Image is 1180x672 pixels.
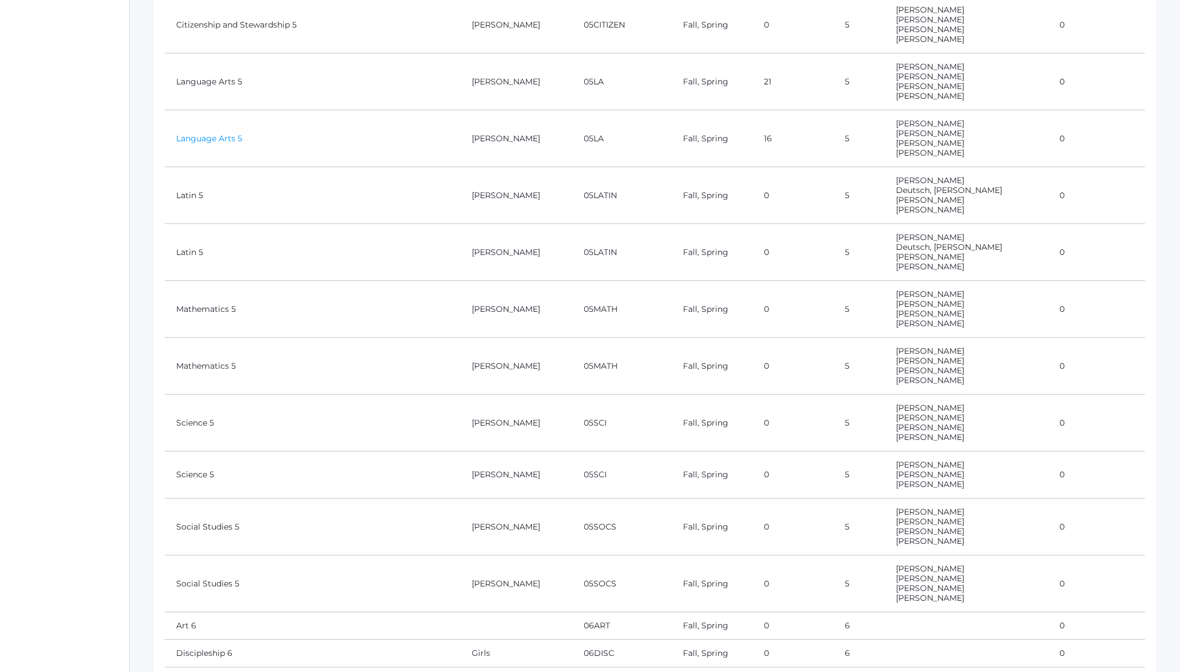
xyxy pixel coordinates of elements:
a: 05SCI [584,418,607,428]
a: 05MATH [584,304,618,314]
td: 5 [833,167,884,224]
a: 0 [764,247,769,257]
a: [PERSON_NAME] [896,148,964,158]
a: [PERSON_NAME] [896,536,964,546]
a: 05LATIN [584,190,617,200]
a: 05SCI [584,469,607,480]
a: 0 [1059,648,1065,658]
td: 5 [833,53,884,110]
a: 0 [764,304,769,314]
a: Discipleship 6 [176,648,232,658]
a: 05LATIN [584,247,617,257]
a: [PERSON_NAME] [896,71,964,82]
td: Fall, Spring [671,110,752,167]
a: 0 [1059,361,1065,371]
td: 5 [833,224,884,281]
a: Language Arts 5 [176,76,242,87]
a: [PERSON_NAME] [896,507,964,517]
td: 5 [833,110,884,167]
a: 05LA [584,133,604,144]
a: [PERSON_NAME] [896,573,964,584]
a: 0 [1059,20,1065,30]
a: [PERSON_NAME] [896,34,964,44]
a: [PERSON_NAME] [896,365,964,376]
td: Fall, Spring [671,224,752,281]
a: [PERSON_NAME] [896,118,964,129]
a: [PERSON_NAME] [896,403,964,413]
a: Art 6 [176,620,196,631]
a: [PERSON_NAME] [896,195,964,205]
a: 0 [764,361,769,371]
a: [PERSON_NAME] [896,138,964,148]
a: 06DISC [584,648,614,658]
a: [PERSON_NAME] [896,5,964,15]
a: 0 [764,190,769,200]
td: 5 [833,281,884,338]
a: [PERSON_NAME] [896,299,964,309]
td: 5 [833,451,884,499]
a: [PERSON_NAME] [896,526,964,536]
a: [PERSON_NAME] [896,375,964,385]
td: Fall, Spring [671,612,752,640]
td: [PERSON_NAME] [460,167,572,224]
a: [PERSON_NAME] [896,91,964,101]
td: [PERSON_NAME] [460,53,572,110]
a: [PERSON_NAME] [896,81,964,91]
a: [PERSON_NAME] [896,204,964,215]
a: 05LA [584,76,604,87]
a: 05SOCS [584,522,616,532]
a: Mathematics 5 [176,361,236,371]
a: [PERSON_NAME] [896,516,964,527]
a: 0 [764,20,769,30]
a: 0 [764,648,769,658]
td: [PERSON_NAME] [460,224,572,281]
td: 5 [833,338,884,395]
td: Fall, Spring [671,499,752,555]
td: Fall, Spring [671,555,752,612]
a: 0 [764,469,769,480]
a: Language Arts 5 [176,133,242,144]
td: [PERSON_NAME] [460,395,572,451]
a: 0 [1059,620,1065,631]
a: 0 [1059,522,1065,532]
td: 5 [833,395,884,451]
a: 0 [1059,578,1065,589]
a: [PERSON_NAME] [896,261,964,272]
a: [PERSON_NAME] [896,346,964,356]
td: Fall, Spring [671,395,752,451]
td: 5 [833,555,884,612]
a: 0 [1059,469,1065,480]
td: 5 [833,499,884,555]
a: [PERSON_NAME] [896,318,964,329]
a: [PERSON_NAME] [896,459,964,470]
a: [PERSON_NAME] [896,583,964,593]
td: Fall, Spring [671,451,752,499]
a: [PERSON_NAME] [896,356,964,366]
a: 0 [1059,190,1065,200]
a: 0 [1059,76,1065,87]
a: 05CITIZEN [584,20,625,30]
a: 05MATH [584,361,618,371]
a: 06ART [584,620,610,631]
a: [PERSON_NAME] [896,563,964,574]
a: 05SOCS [584,578,616,589]
a: Science 5 [176,469,214,480]
a: 0 [1059,133,1065,144]
td: Fall, Spring [671,640,752,667]
a: Latin 5 [176,247,203,257]
a: Social Studies 5 [176,522,239,532]
td: 6 [833,612,884,640]
a: 0 [1059,418,1065,428]
a: [PERSON_NAME] [896,479,964,489]
a: 16 [764,133,772,144]
a: Citizenship and Stewardship 5 [176,20,297,30]
a: [PERSON_NAME] [896,432,964,442]
td: Fall, Spring [671,53,752,110]
a: 0 [764,522,769,532]
a: 0 [764,418,769,428]
a: Mathematics 5 [176,304,236,314]
a: [PERSON_NAME] [896,252,964,262]
td: [PERSON_NAME] [460,555,572,612]
a: [PERSON_NAME] [896,61,964,72]
a: [PERSON_NAME] [896,593,964,603]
